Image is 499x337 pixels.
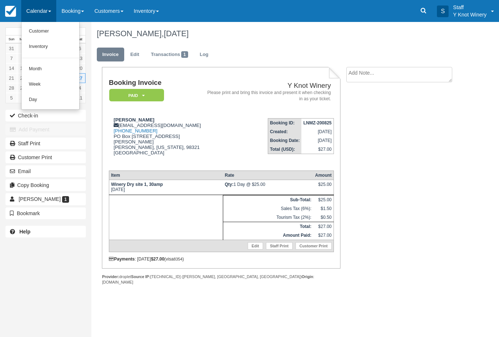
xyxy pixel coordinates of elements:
[21,22,80,110] ul: Calendar
[22,61,79,77] a: Month
[22,77,79,92] a: Week
[22,24,79,39] a: Customer
[22,39,79,55] a: Inventory
[22,92,79,108] a: Day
